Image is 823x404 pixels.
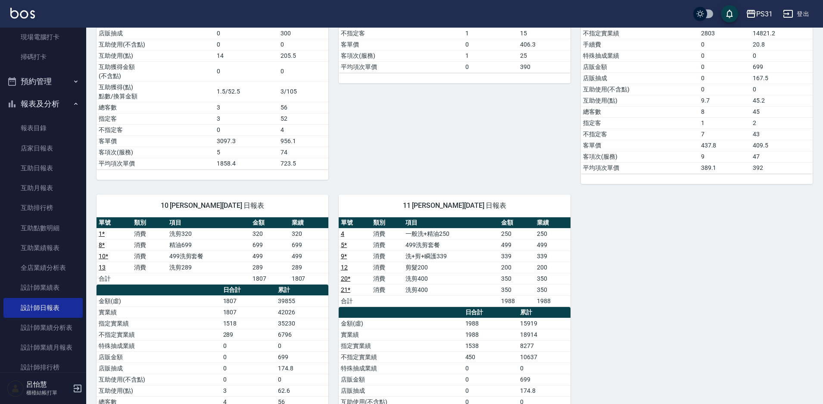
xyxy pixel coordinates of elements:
th: 金額 [250,217,289,229]
td: 1988 [535,295,570,307]
td: 客項次(服務) [581,151,699,162]
td: 0 [221,374,276,385]
td: 3 [221,385,276,396]
td: 洗剪400 [403,273,499,284]
td: 洗剪400 [403,284,499,295]
td: 250 [499,228,535,239]
td: 42026 [276,307,328,318]
td: 499 [499,239,535,251]
td: 消費 [371,239,403,251]
td: 互助獲得(點) 點數/換算金額 [97,81,215,102]
td: 消費 [371,262,403,273]
td: 339 [535,251,570,262]
td: 200 [499,262,535,273]
a: 互助業績報表 [3,238,83,258]
td: 不指定實業績 [339,351,463,363]
td: 289 [250,262,289,273]
h5: 呂怡慧 [26,380,70,389]
td: 0 [215,124,278,135]
td: 消費 [371,273,403,284]
td: 1858.4 [215,158,278,169]
a: 互助點數明細 [3,218,83,238]
td: 699 [290,239,328,251]
table: a dense table [339,217,570,307]
a: 互助日報表 [3,158,83,178]
td: 不指定客 [339,28,463,39]
td: 0 [276,340,328,351]
td: 699 [751,61,813,72]
td: 消費 [132,239,167,251]
td: 499 [250,251,289,262]
td: 互助使用(點) [97,50,215,61]
button: 登出 [779,6,813,22]
td: 洗+剪+瞬護339 [403,251,499,262]
th: 項目 [167,217,251,229]
td: 消費 [132,262,167,273]
td: 0 [699,39,751,50]
td: 2803 [699,28,751,39]
td: 699 [250,239,289,251]
td: 10637 [518,351,570,363]
td: 客項次(服務) [339,50,463,61]
td: 450 [463,351,518,363]
td: 0 [518,363,570,374]
td: 499 [290,251,328,262]
td: 店販抽成 [97,363,221,374]
button: 報表及分析 [3,93,83,115]
td: 0 [463,363,518,374]
td: 互助使用(點) [97,385,221,396]
td: 3/105 [278,81,328,102]
td: 總客數 [581,106,699,117]
td: 0 [221,363,276,374]
a: 設計師業績月報表 [3,338,83,357]
td: 0 [463,385,518,396]
div: PS31 [756,9,773,19]
a: 設計師排行榜 [3,357,83,377]
td: 精油699 [167,239,251,251]
td: 消費 [371,228,403,239]
td: 互助使用(點) [581,95,699,106]
td: 0 [463,61,518,72]
a: 12 [341,264,348,271]
td: 1 [463,50,518,61]
td: 1807 [221,307,276,318]
td: 互助使用(不含點) [97,39,215,50]
td: 手續費 [581,39,699,50]
td: 店販金額 [97,351,221,363]
td: 0 [751,84,813,95]
td: 723.5 [278,158,328,169]
td: 指定客 [581,117,699,128]
td: 43 [751,128,813,140]
td: 35230 [276,318,328,329]
table: a dense table [97,217,328,285]
td: 1807 [250,273,289,284]
th: 類別 [132,217,167,229]
td: 390 [518,61,570,72]
td: 實業績 [339,329,463,340]
button: 預約管理 [3,70,83,93]
td: 45 [751,106,813,117]
td: 350 [535,273,570,284]
td: 0 [215,28,278,39]
td: 499洗剪套餐 [167,251,251,262]
td: 437.8 [699,140,751,151]
td: 1518 [221,318,276,329]
td: 平均項次單價 [339,61,463,72]
td: 1807 [290,273,328,284]
td: 289 [221,329,276,340]
a: 店家日報表 [3,138,83,158]
td: 18914 [518,329,570,340]
td: 699 [276,351,328,363]
th: 金額 [499,217,535,229]
td: 3097.3 [215,135,278,147]
th: 業績 [535,217,570,229]
img: Logo [10,8,35,19]
a: 設計師業績表 [3,278,83,298]
a: 設計師業績分析表 [3,318,83,338]
td: 特殊抽成業績 [581,50,699,61]
td: 25 [518,50,570,61]
td: 客項次(服務) [97,147,215,158]
td: 0 [221,351,276,363]
td: 45.2 [751,95,813,106]
a: 互助月報表 [3,178,83,198]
